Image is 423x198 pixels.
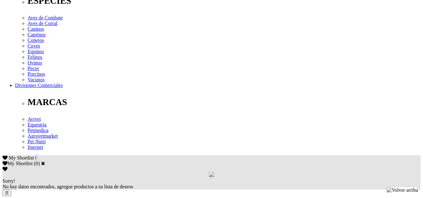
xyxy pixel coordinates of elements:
[28,49,44,54] a: Equinos
[28,54,42,60] a: Felinos
[28,60,42,65] a: Ovinos
[28,15,63,20] a: Aves de Combate
[15,83,63,88] a: Divisiones Comerciales
[28,21,58,26] a: Aves de Corral
[28,116,41,122] a: Avivet
[28,32,46,37] a: Caprinos
[28,122,46,127] a: Equestria
[209,172,214,177] img: loading.gif
[28,77,44,82] a: Vacunos
[3,178,420,190] div: No hay datos encontrados, agregue productos a su lista de deseos
[28,128,49,133] a: Petmedica
[28,26,44,32] a: Caninos
[3,130,108,195] iframe: Brevo live chat
[28,43,40,48] a: Cuyes
[3,178,15,184] span: Sorry!
[28,66,39,71] a: Peces
[28,71,45,77] a: Porcinos
[28,38,44,43] a: Conejos
[3,161,33,166] label: My Shortlist
[28,97,420,107] p: MARCAS
[3,190,11,196] button: ☰
[387,187,418,193] img: Volver arriba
